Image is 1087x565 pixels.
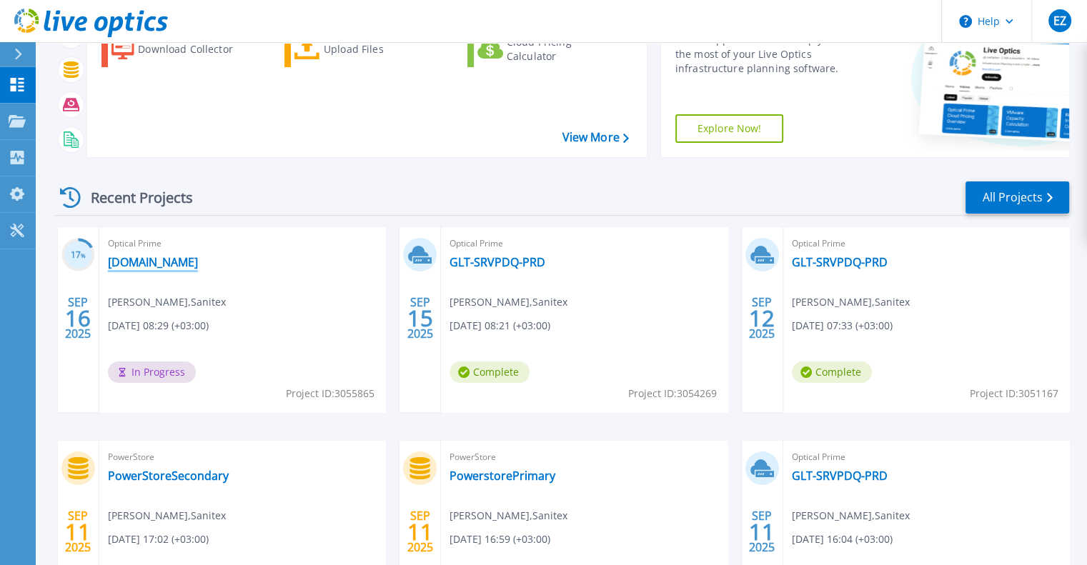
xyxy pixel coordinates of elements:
span: 16 [65,312,91,324]
span: 11 [749,526,775,538]
span: [PERSON_NAME] , Sanitex [792,508,910,524]
span: 15 [407,312,433,324]
a: Upload Files [284,31,444,67]
div: Cloud Pricing Calculator [507,35,621,64]
span: [DATE] 08:29 (+03:00) [108,318,209,334]
span: Optical Prime [792,236,1061,251]
span: EZ [1053,15,1066,26]
div: Upload Files [324,35,438,64]
span: [PERSON_NAME] , Sanitex [450,294,567,310]
span: Optical Prime [108,236,377,251]
span: [PERSON_NAME] , Sanitex [108,294,226,310]
div: SEP 2025 [407,292,434,344]
span: [DATE] 07:33 (+03:00) [792,318,893,334]
a: GLT-SRVPDQ-PRD [792,469,888,483]
span: 11 [407,526,433,538]
div: SEP 2025 [64,292,91,344]
span: [DATE] 08:21 (+03:00) [450,318,550,334]
span: Complete [792,361,872,383]
span: [DATE] 17:02 (+03:00) [108,531,209,547]
span: PowerStore [450,449,718,465]
a: View More [562,131,628,144]
a: [DOMAIN_NAME] [108,255,198,269]
span: [PERSON_NAME] , Sanitex [108,508,226,524]
span: Optical Prime [792,449,1061,465]
a: Download Collector [101,31,261,67]
div: Download Collector [138,35,252,64]
div: SEP 2025 [748,292,775,344]
span: Project ID: 3055865 [286,386,374,401]
div: Recent Projects [55,180,212,215]
div: SEP 2025 [748,506,775,558]
span: Optical Prime [450,236,718,251]
a: Cloud Pricing Calculator [467,31,627,67]
span: In Progress [108,361,196,383]
div: Find tutorials, instructional guides and other support videos to help you make the most of your L... [675,19,880,76]
span: [DATE] 16:04 (+03:00) [792,531,893,547]
span: Project ID: 3051167 [970,386,1058,401]
span: [PERSON_NAME] , Sanitex [450,508,567,524]
div: SEP 2025 [407,506,434,558]
div: SEP 2025 [64,506,91,558]
span: [DATE] 16:59 (+03:00) [450,531,550,547]
a: All Projects [966,181,1069,214]
a: GLT-SRVPDQ-PRD [450,255,545,269]
span: Complete [450,361,530,383]
a: PowerstorePrimary [450,469,555,483]
span: PowerStore [108,449,377,465]
span: [PERSON_NAME] , Sanitex [792,294,910,310]
span: 12 [749,312,775,324]
a: PowerStoreSecondary [108,469,229,483]
a: GLT-SRVPDQ-PRD [792,255,888,269]
span: Project ID: 3054269 [628,386,717,401]
span: % [81,251,86,259]
h3: 17 [61,247,95,264]
a: Explore Now! [675,114,784,143]
span: 11 [65,526,91,538]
